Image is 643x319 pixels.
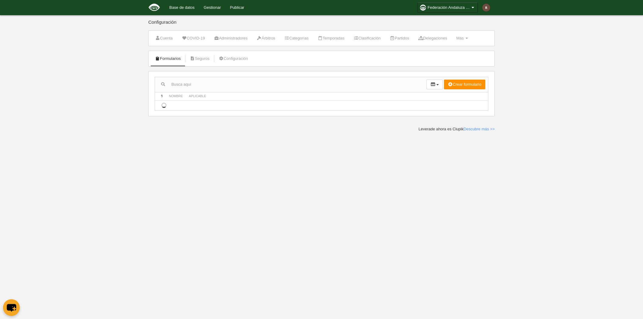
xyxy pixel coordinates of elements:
a: Cuenta [152,34,176,43]
a: Árbitros [253,34,279,43]
a: Más [453,34,471,43]
span: Más [456,36,464,40]
a: Categorías [281,34,312,43]
div: Leverade ahora es Clupik [418,126,495,132]
button: chat-button [3,299,20,316]
span: Nombre [169,94,183,98]
a: Administradores [211,34,251,43]
a: Descubre más >> [463,127,495,131]
div: Configuración [148,20,495,30]
a: Delegaciones [415,34,450,43]
a: Federación Andaluza de Fútbol Americano [418,2,478,13]
img: OaPSKd2Ae47e.30x30.jpg [420,5,426,11]
a: Formularios [152,54,184,63]
a: Seguros [187,54,213,63]
a: Configuración [215,54,251,63]
img: c2l6ZT0zMHgzMCZmcz05JnRleHQ9UiZiZz02ZDRjNDE%3D.png [482,4,490,12]
a: Partidos [387,34,413,43]
a: COVID-19 [178,34,208,43]
a: Clasificación [350,34,384,43]
input: Busca aquí [155,80,426,89]
a: Temporadas [314,34,348,43]
img: Federación Andaluza de Fútbol Americano [149,4,160,11]
button: Crear formulario [444,80,485,89]
span: Aplicable [189,94,206,98]
span: Federación Andaluza de Fútbol Americano [428,5,470,11]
